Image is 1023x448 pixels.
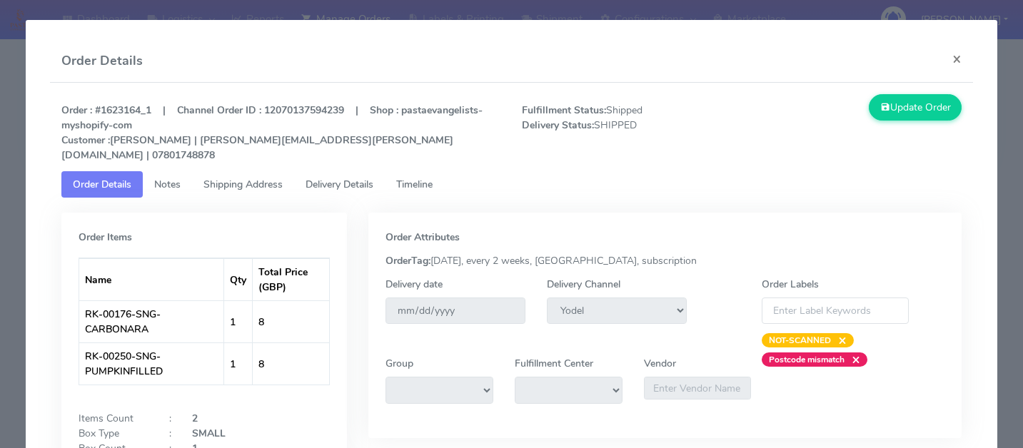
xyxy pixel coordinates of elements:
[68,426,158,441] div: Box Type
[831,333,847,347] span: ×
[396,178,433,191] span: Timeline
[522,118,594,132] strong: Delivery Status:
[644,377,752,399] input: Enter Vendor Name
[515,356,593,371] label: Fulfillment Center
[154,178,181,191] span: Notes
[941,40,973,78] button: Close
[762,297,909,324] input: Enter Label Keywords
[511,103,742,163] span: Shipped SHIPPED
[61,51,143,71] h4: Order Details
[224,342,253,385] td: 1
[68,411,158,426] div: Items Count
[61,171,962,198] ul: Tabs
[73,178,131,191] span: Order Details
[79,230,132,244] strong: Order Items
[769,335,831,346] strong: NOT-SCANNED
[869,94,962,121] button: Update Order
[385,356,413,371] label: Group
[203,178,283,191] span: Shipping Address
[385,254,430,268] strong: OrderTag:
[61,103,483,162] strong: Order : #1623164_1 | Channel Order ID : 12070137594239 | Shop : pastaevangelists-myshopify-com [P...
[253,342,330,385] td: 8
[79,258,224,300] th: Name
[385,230,460,244] strong: Order Attributes
[253,300,330,342] td: 8
[375,253,955,268] div: [DATE], every 2 weeks, [GEOGRAPHIC_DATA], subscription
[192,427,226,440] strong: SMALL
[224,300,253,342] td: 1
[158,426,181,441] div: :
[79,342,224,385] td: RK-00250-SNG-PUMPKINFILLED
[762,277,819,292] label: Order Labels
[547,277,620,292] label: Delivery Channel
[385,277,443,292] label: Delivery date
[845,352,860,367] span: ×
[306,178,373,191] span: Delivery Details
[61,133,110,147] strong: Customer :
[192,412,198,425] strong: 2
[253,258,330,300] th: Total Price (GBP)
[158,411,181,426] div: :
[79,300,224,342] td: RK-00176-SNG-CARBONARA
[769,354,845,365] strong: Postcode mismatch
[224,258,253,300] th: Qty
[644,356,676,371] label: Vendor
[522,103,606,117] strong: Fulfillment Status:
